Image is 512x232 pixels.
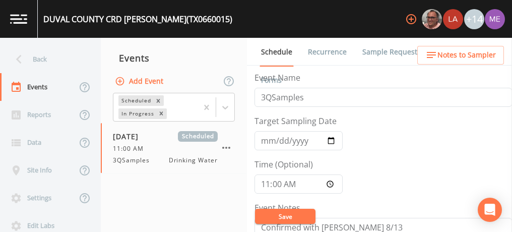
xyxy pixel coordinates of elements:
span: 11:00 AM [113,144,150,153]
div: Remove In Progress [156,108,167,119]
label: Event Name [254,72,300,84]
div: Open Intercom Messenger [478,198,502,222]
button: Add Event [113,72,167,91]
a: Schedule [260,38,294,67]
span: Drinking Water [169,156,218,165]
div: In Progress [118,108,156,119]
img: cf6e799eed601856facf0d2563d1856d [443,9,463,29]
img: logo [10,14,27,24]
span: Scheduled [178,131,218,142]
span: [DATE] [113,131,146,142]
div: Lauren Saenz [442,9,464,29]
a: Recurrence [306,38,348,66]
label: Time (Optional) [254,158,313,170]
a: [DATE]Scheduled11:00 AM3QSamplesDrinking Water [101,123,247,173]
button: Notes to Sampler [417,46,504,65]
label: Event Notes [254,202,300,214]
div: Scheduled [118,95,153,106]
div: DUVAL COUNTY CRD [PERSON_NAME] (TX0660015) [43,13,232,25]
a: Forms [260,66,283,94]
label: Target Sampling Date [254,115,337,127]
div: Mike Franklin [421,9,442,29]
div: Remove Scheduled [153,95,164,106]
img: e2d790fa78825a4bb76dcb6ab311d44c [422,9,442,29]
a: COC Details [435,38,478,66]
button: Save [255,209,315,224]
div: +14 [464,9,484,29]
a: Sample Requests [361,38,422,66]
span: 3QSamples [113,156,156,165]
div: Events [101,45,247,71]
img: d4d65db7c401dd99d63b7ad86343d265 [485,9,505,29]
span: Notes to Sampler [437,49,496,62]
